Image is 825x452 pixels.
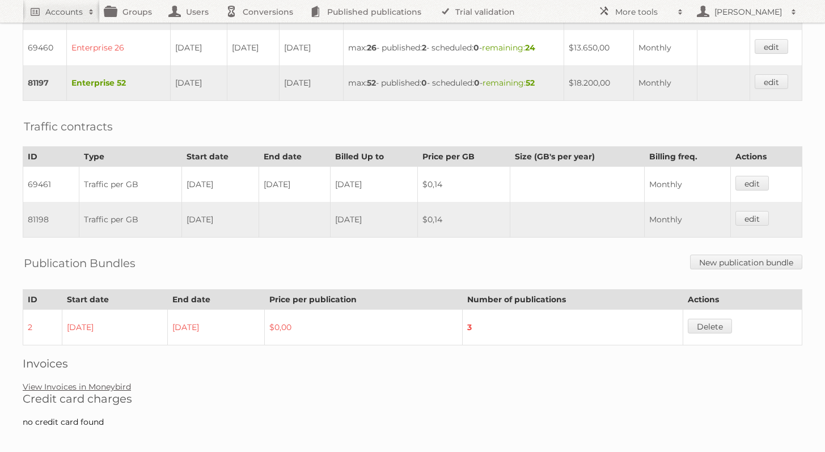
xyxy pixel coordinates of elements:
a: edit [735,211,769,226]
td: [DATE] [330,202,417,238]
td: Enterprise 52 [66,65,170,101]
td: Monthly [633,30,697,65]
td: [DATE] [62,310,168,345]
h2: Credit card charges [23,392,802,405]
td: [DATE] [181,202,259,238]
td: 81197 [23,65,67,101]
a: View Invoices in Moneybird [23,382,131,392]
td: Monthly [644,167,731,202]
strong: 24 [525,43,535,53]
td: [DATE] [259,167,331,202]
td: Monthly [633,65,697,101]
th: ID [23,147,79,167]
h2: Accounts [45,6,83,18]
a: edit [755,39,788,54]
th: Start date [181,147,259,167]
th: Price per GB [417,147,510,167]
td: Enterprise 26 [66,30,170,65]
td: $0,14 [417,202,510,238]
th: Actions [731,147,802,167]
td: $0,14 [417,167,510,202]
td: max: - published: - scheduled: - [343,65,564,101]
span: remaining: [483,78,535,88]
th: Price per publication [265,290,463,310]
th: End date [167,290,264,310]
td: [DATE] [170,65,227,101]
td: [DATE] [181,167,259,202]
td: 2 [23,310,62,345]
td: [DATE] [170,30,227,65]
span: remaining: [482,43,535,53]
h2: [PERSON_NAME] [712,6,785,18]
th: Billed Up to [330,147,417,167]
th: Start date [62,290,168,310]
td: 69460 [23,30,67,65]
td: 81198 [23,202,79,238]
td: Traffic per GB [79,202,181,238]
th: Billing freq. [644,147,731,167]
a: Delete [688,319,732,333]
strong: 0 [421,78,427,88]
h2: Invoices [23,357,802,370]
h2: Publication Bundles [24,255,136,272]
td: [DATE] [279,30,343,65]
strong: 3 [467,322,472,332]
a: New publication bundle [690,255,802,269]
td: 69461 [23,167,79,202]
th: Number of publications [462,290,683,310]
th: Type [79,147,181,167]
th: Actions [683,290,802,310]
td: $13.650,00 [564,30,633,65]
a: edit [735,176,769,191]
th: End date [259,147,331,167]
td: [DATE] [279,65,343,101]
strong: 26 [367,43,376,53]
td: Traffic per GB [79,167,181,202]
strong: 0 [474,78,480,88]
td: [DATE] [227,30,279,65]
strong: 2 [422,43,426,53]
td: $18.200,00 [564,65,633,101]
td: max: - published: - scheduled: - [343,30,564,65]
td: $0,00 [265,310,463,345]
strong: 52 [526,78,535,88]
strong: 0 [473,43,479,53]
td: [DATE] [167,310,264,345]
td: [DATE] [330,167,417,202]
td: Monthly [644,202,731,238]
th: ID [23,290,62,310]
a: edit [755,74,788,89]
strong: 52 [367,78,376,88]
h2: More tools [615,6,672,18]
th: Size (GB's per year) [510,147,644,167]
h2: Traffic contracts [24,118,113,135]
